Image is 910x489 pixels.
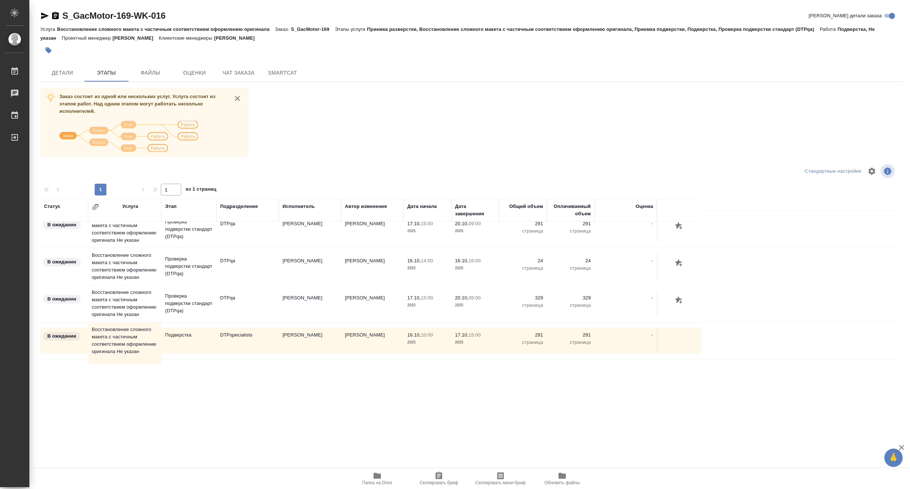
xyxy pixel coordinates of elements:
[509,203,543,210] div: Общий объем
[820,26,838,32] p: Работа
[133,68,168,78] span: Файлы
[341,216,404,242] td: [PERSON_NAME]
[165,255,213,277] p: Проверка подверстки стандарт (DTPqa)
[341,328,404,353] td: [PERSON_NAME]
[291,26,335,32] p: S_GacMotor-169
[503,302,543,309] p: страница
[503,339,543,346] p: страница
[503,294,543,302] p: 329
[221,68,256,78] span: Чат заказа
[88,211,161,248] td: Восстановление сложного макета с частичным соответствием оформлению оригинала Не указан
[407,227,448,235] p: 2025
[884,449,903,467] button: 🙏
[503,265,543,272] p: страница
[220,203,258,210] div: Подразделение
[550,339,591,346] p: страница
[407,221,421,226] p: 17.10,
[809,12,882,19] span: [PERSON_NAME] детали заказа
[421,332,433,338] p: 10:00
[335,26,367,32] p: Этапы услуги
[216,216,279,242] td: DTPqa
[88,322,161,359] td: Восстановление сложного макета с частичным соответствием оформлению оригинала Не указан
[407,302,448,309] p: 2025
[62,35,112,41] p: Проектный менеджер
[455,332,469,338] p: 17.10,
[122,203,138,210] div: Услуга
[407,265,448,272] p: 2025
[455,227,495,235] p: 2025
[40,42,57,58] button: Добавить тэг
[550,220,591,227] p: 291
[503,257,543,265] p: 24
[165,292,213,314] p: Проверка подверстки стандарт (DTPqa)
[455,302,495,309] p: 2025
[279,291,341,316] td: [PERSON_NAME]
[40,26,57,32] p: Услуга
[673,257,685,270] button: Добавить оценку
[421,221,433,226] p: 15:00
[88,285,161,322] td: Восстановление сложного макета с частичным соответствием оформлению оригинала Не указан
[455,258,469,263] p: 16.10,
[92,203,99,211] button: Сгруппировать
[47,258,76,266] p: В ожидании
[407,258,421,263] p: 16.10,
[45,68,80,78] span: Детали
[265,68,300,78] span: SmartCat
[863,162,881,180] span: Настроить таблицу
[216,328,279,353] td: DTPspecialists
[113,35,159,41] p: [PERSON_NAME]
[279,254,341,279] td: [PERSON_NAME]
[673,220,685,233] button: Добавить оценку
[407,339,448,346] p: 2025
[216,291,279,316] td: DTPqa
[636,203,653,210] div: Оценка
[652,258,653,263] a: -
[407,295,421,301] p: 17.10,
[550,265,591,272] p: страница
[165,203,176,210] div: Этап
[283,203,315,210] div: Исполнитель
[40,11,49,20] button: Скопировать ссылку для ЯМессенджера
[652,332,653,338] a: -
[279,328,341,353] td: [PERSON_NAME]
[887,450,900,465] span: 🙏
[455,221,469,226] p: 20.10,
[47,295,76,303] p: В ожидании
[341,291,404,316] td: [PERSON_NAME]
[57,26,275,32] p: Восстановление сложного макета с частичным соответствием оформлению оригинала
[275,26,291,32] p: Заказ:
[407,203,437,210] div: Дата начала
[159,35,214,41] p: Клиентские менеджеры
[881,164,896,178] span: Посмотреть информацию
[214,35,260,41] p: [PERSON_NAME]
[59,94,215,114] span: Заказ состоит из одной или нескольких услуг. Услуга состоит из этапов работ. Над одним этапом мог...
[550,203,591,217] div: Оплачиваемый объем
[469,332,481,338] p: 15:00
[455,295,469,301] p: 20.10,
[341,254,404,279] td: [PERSON_NAME]
[469,258,481,263] p: 16:00
[503,220,543,227] p: 291
[44,203,61,210] div: Статус
[550,257,591,265] p: 24
[673,294,685,307] button: Добавить оценку
[367,26,820,32] p: Приемка разверстки, Восстановление сложного макета с частичным соответствием оформлению оригинала...
[550,294,591,302] p: 329
[455,339,495,346] p: 2025
[216,254,279,279] td: DTPqa
[279,216,341,242] td: [PERSON_NAME]
[469,295,481,301] p: 09:00
[455,265,495,272] p: 2025
[455,203,495,217] div: Дата завершения
[803,166,863,177] div: split button
[503,227,543,235] p: страница
[550,302,591,309] p: страница
[177,68,212,78] span: Оценки
[345,203,387,210] div: Автор изменения
[503,331,543,339] p: 291
[51,11,60,20] button: Скопировать ссылку
[165,218,213,240] p: Проверка подверстки стандарт (DTPqa)
[421,258,433,263] p: 14:00
[652,221,653,226] a: -
[550,331,591,339] p: 291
